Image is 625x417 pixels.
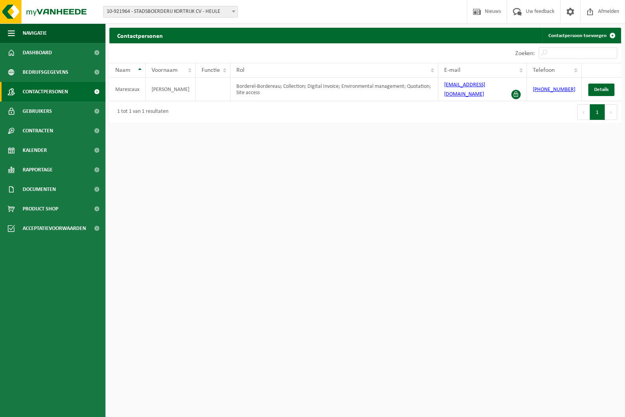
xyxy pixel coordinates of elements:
[533,67,555,73] span: Telefoon
[594,87,609,92] span: Details
[23,121,53,141] span: Contracten
[23,102,52,121] span: Gebruikers
[152,67,178,73] span: Voornaam
[236,67,245,73] span: Rol
[444,67,461,73] span: E-mail
[577,104,590,120] button: Previous
[23,180,56,199] span: Documenten
[103,6,238,18] span: 10-921964 - STADSBOERDERIJ KORTRIJK CV - HEULE
[113,105,168,119] div: 1 tot 1 van 1 resultaten
[542,28,620,43] a: Contactpersoon toevoegen
[109,28,171,43] h2: Contactpersonen
[605,104,617,120] button: Next
[109,78,146,101] td: Marescaux
[23,23,47,43] span: Navigatie
[115,67,130,73] span: Naam
[230,78,438,101] td: Borderel-Bordereau; Collection; Digital Invoice; Environmental management; Quotation; Site access
[588,84,614,96] a: Details
[444,82,485,97] a: [EMAIL_ADDRESS][DOMAIN_NAME]
[23,160,53,180] span: Rapportage
[23,141,47,160] span: Kalender
[146,78,196,101] td: [PERSON_NAME]
[533,87,575,93] a: [PHONE_NUMBER]
[590,104,605,120] button: 1
[23,82,68,102] span: Contactpersonen
[202,67,220,73] span: Functie
[23,43,52,62] span: Dashboard
[104,6,237,17] span: 10-921964 - STADSBOERDERIJ KORTRIJK CV - HEULE
[515,50,535,57] label: Zoeken:
[23,199,58,219] span: Product Shop
[23,219,86,238] span: Acceptatievoorwaarden
[23,62,68,82] span: Bedrijfsgegevens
